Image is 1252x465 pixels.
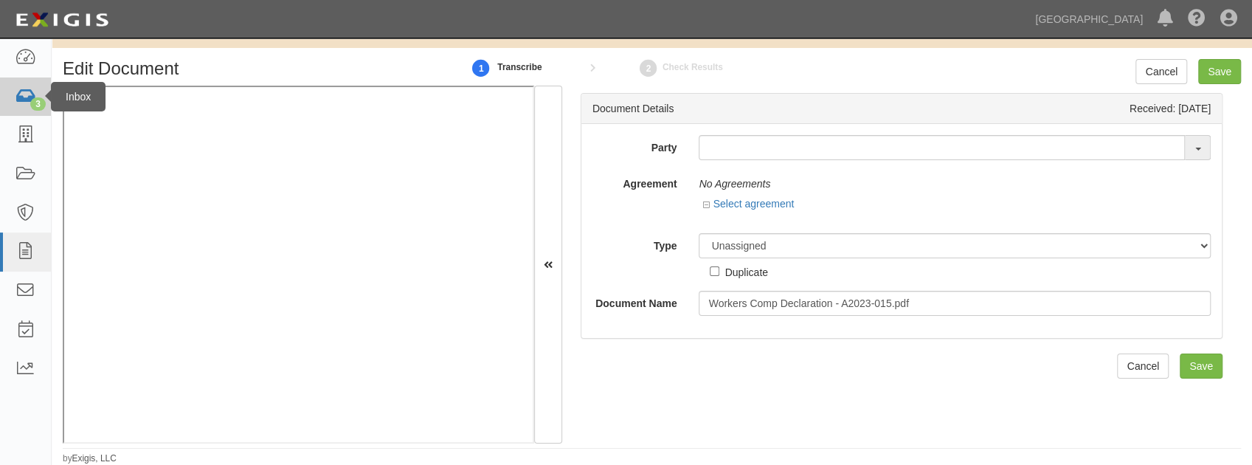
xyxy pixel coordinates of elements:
[581,233,688,253] label: Type
[592,101,674,116] div: Document Details
[1117,354,1169,379] a: Cancel
[51,82,106,111] div: Inbox
[63,452,117,465] small: by
[63,59,440,78] h1: Edit Document
[663,62,723,72] small: Check Results
[1028,4,1150,34] a: [GEOGRAPHIC_DATA]
[637,52,660,83] a: Check Results
[72,453,117,464] a: Exigis, LLC
[637,60,660,77] strong: 2
[30,97,46,111] div: 3
[581,135,688,155] label: Party
[470,52,492,83] a: 1
[581,171,688,191] label: Agreement
[1198,59,1241,84] input: Save
[699,171,1211,196] div: No Agreements
[1135,59,1187,84] a: Cancel
[11,7,113,33] img: logo-5460c22ac91f19d4615b14bd174203de0afe785f0fc80cf4dbbc73dc1793850b.png
[581,291,688,311] label: Document Name
[497,62,542,72] small: Transcribe
[724,263,767,280] div: Duplicate
[710,266,719,276] input: Duplicate
[1180,354,1222,379] input: Save
[1188,10,1206,28] i: Help Center - Complianz
[702,198,794,210] a: Select agreement
[1130,101,1211,116] div: Received: [DATE]
[470,60,492,77] strong: 1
